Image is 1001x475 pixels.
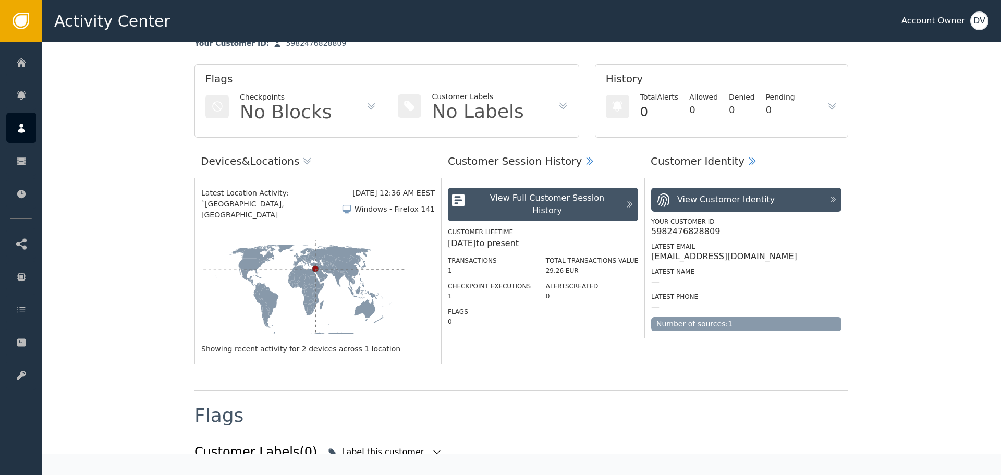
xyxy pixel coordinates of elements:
button: Label this customer [325,441,445,464]
div: Number of sources: 1 [651,317,841,331]
div: — [651,301,660,312]
div: 5982476828809 [651,226,720,237]
div: 5982476828809 [286,39,346,48]
div: View Customer Identity [677,193,775,206]
button: View Full Customer Session History [448,188,638,221]
div: Flags [194,406,243,425]
div: 0 [546,291,638,301]
div: [DATE] to present [448,237,638,250]
div: 29,26 EUR [546,266,638,275]
div: Latest Location Activity: [201,188,352,199]
span: Activity Center [54,9,170,33]
div: Windows - Firefox 141 [355,204,435,215]
div: Label this customer [341,446,426,458]
div: 0 [448,317,531,326]
label: Flags [448,308,468,315]
div: Flags [205,71,376,92]
label: Checkpoint Executions [448,283,531,290]
button: View Customer Identity [651,188,841,212]
div: Devices & Locations [201,153,299,169]
div: 0 [729,103,755,117]
div: 0 [689,103,718,117]
div: Checkpoints [240,92,332,103]
div: No Blocks [240,103,332,121]
label: Customer Lifetime [448,228,513,236]
div: Total Alerts [640,92,678,103]
div: [DATE] 12:36 AM EEST [352,188,435,199]
div: 1 [448,266,531,275]
div: 0 [766,103,795,117]
div: Allowed [689,92,718,103]
div: 0 [640,103,678,121]
label: Alerts Created [546,283,599,290]
div: Customer Session History [448,153,582,169]
div: Latest Email [651,242,841,251]
div: Denied [729,92,755,103]
div: Customer Labels (0) [194,443,317,461]
div: Customer Identity [651,153,744,169]
div: [EMAIL_ADDRESS][DOMAIN_NAME] [651,251,797,262]
label: Transactions [448,257,497,264]
div: Customer Labels [432,91,524,102]
div: 1 [448,291,531,301]
div: — [651,276,660,287]
div: Account Owner [901,15,965,27]
div: Your Customer ID [651,217,841,226]
label: Total Transactions Value [546,257,638,264]
button: DV [970,11,988,30]
div: Showing recent activity for 2 devices across 1 location [201,344,435,355]
span: `[GEOGRAPHIC_DATA], [GEOGRAPHIC_DATA] [201,199,341,221]
div: No Labels [432,102,524,121]
div: History [606,71,837,92]
div: View Full Customer Session History [474,192,620,217]
div: Your Customer ID : [194,39,269,48]
div: Pending [766,92,795,103]
div: Latest Name [651,267,841,276]
div: Latest Phone [651,292,841,301]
